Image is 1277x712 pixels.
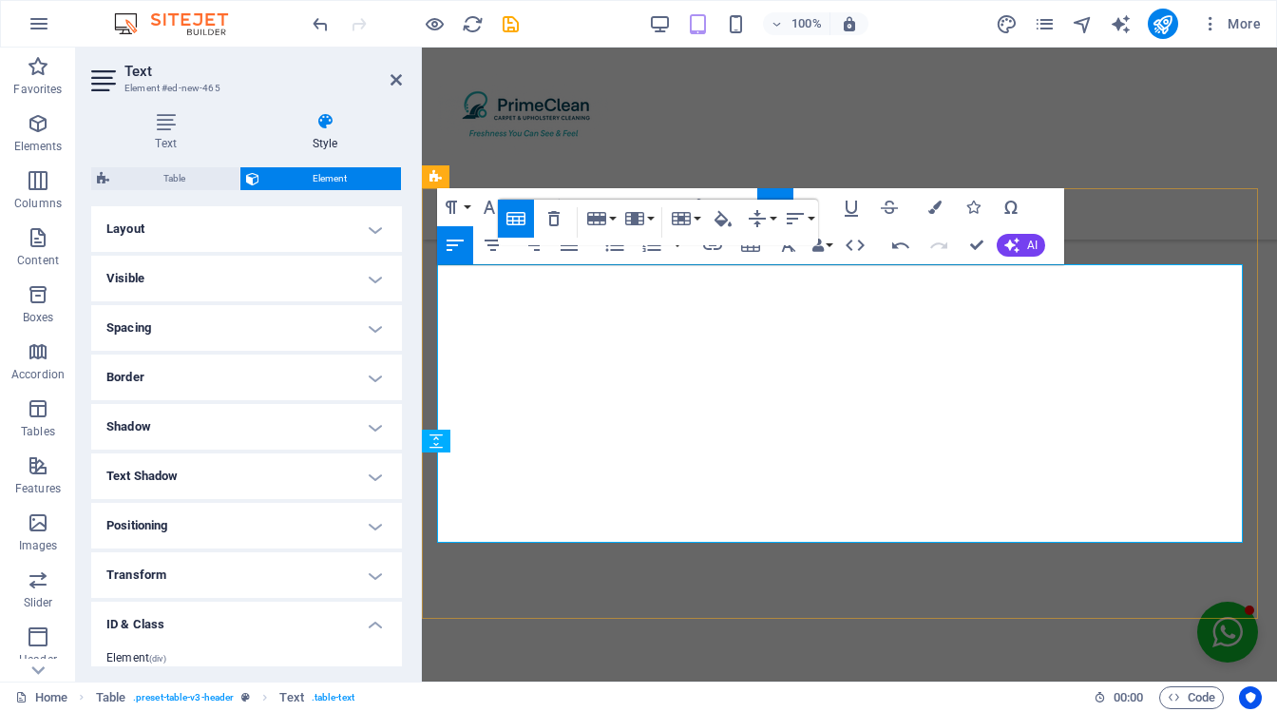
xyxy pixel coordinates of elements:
[91,305,402,351] h4: Spacing
[15,686,67,709] a: Click to cancel selection. Double-click to open Pages
[19,652,57,667] p: Header
[11,367,65,382] p: Accordion
[91,404,402,450] h4: Shadow
[791,12,822,35] h6: 100%
[1201,14,1261,33] span: More
[312,686,354,709] span: . table-text
[91,602,402,636] h4: ID & Class
[781,200,817,238] button: Horizontal Align
[1110,12,1133,35] button: text_generator
[498,200,534,238] button: Table Header
[24,595,53,610] p: Slider
[993,188,1029,226] button: Special Characters
[96,686,354,709] nav: breadcrumb
[1114,686,1143,709] span: 00 00
[248,112,402,152] h4: Style
[310,13,332,35] i: Undo: change_order (Ctrl+Z)
[1159,686,1224,709] button: Code
[15,481,61,496] p: Features
[461,12,484,35] button: reload
[91,112,248,152] h4: Text
[883,226,919,264] button: Undo (Ctrl+Z)
[475,226,511,264] button: Align Center
[91,453,402,499] h4: Text Shadow
[475,188,511,226] button: Font Family
[582,200,619,238] button: Row
[96,686,125,709] span: Click to select. Double-click to edit
[917,188,953,226] button: Colors
[1034,12,1057,35] button: pages
[462,13,484,35] i: Reload page
[115,167,234,190] span: Table
[1034,13,1056,35] i: Pages (Ctrl+Alt+S)
[499,12,522,35] button: save
[91,503,402,548] h4: Positioning
[1168,686,1215,709] span: Code
[14,196,62,211] p: Columns
[91,355,402,400] h4: Border
[124,80,364,97] h3: Element #ed-new-465
[279,686,303,709] span: Click to select. Double-click to edit
[124,63,402,80] h2: Text
[1127,690,1130,704] span: :
[921,226,957,264] button: Redo (Ctrl+Shift+Z)
[91,552,402,598] h4: Transform
[1148,9,1178,39] button: publish
[21,424,55,439] p: Tables
[149,654,166,664] span: (div)
[1072,13,1094,35] i: Navigator
[437,188,473,226] button: Paragraph Format
[996,12,1019,35] button: design
[775,554,836,615] button: Open chat window
[109,12,252,35] img: Editor Logo
[997,234,1045,257] button: AI
[309,12,332,35] button: undo
[1110,13,1132,35] i: AI Writer
[17,253,59,268] p: Content
[423,12,446,35] button: Click here to leave preview mode and continue editing
[14,139,63,154] p: Elements
[241,692,250,702] i: This element is a customizable preset
[1239,686,1262,709] button: Usercentrics
[667,200,703,238] button: Cell
[763,12,830,35] button: 100%
[1027,240,1038,251] span: AI
[133,686,234,709] span: . preset-table-v3-header
[13,82,62,97] p: Favorites
[1152,13,1173,35] i: Publish
[1094,686,1144,709] h6: Session time
[91,167,239,190] button: Table
[265,167,396,190] span: Element
[437,226,473,264] button: Align Left
[841,15,858,32] i: On resize automatically adjust zoom level to fit chosen device.
[536,200,572,238] button: Remove Table
[23,310,54,325] p: Boxes
[91,206,402,252] h4: Layout
[705,200,741,238] button: Cell Background
[620,200,657,238] button: Column
[743,200,779,238] button: Vertical Align
[871,188,907,226] button: Strikethrough
[1072,12,1095,35] button: navigator
[106,651,166,672] h4: Element
[996,13,1018,35] i: Design (Ctrl+Alt+Y)
[240,167,402,190] button: Element
[500,13,522,35] i: Save (Ctrl+S)
[955,188,991,226] button: Icons
[1193,9,1268,39] button: More
[19,538,58,553] p: Images
[833,188,869,226] button: Underline (Ctrl+U)
[91,256,402,301] h4: Visible
[959,226,995,264] button: Confirm (Ctrl+⏎)
[837,226,873,264] button: HTML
